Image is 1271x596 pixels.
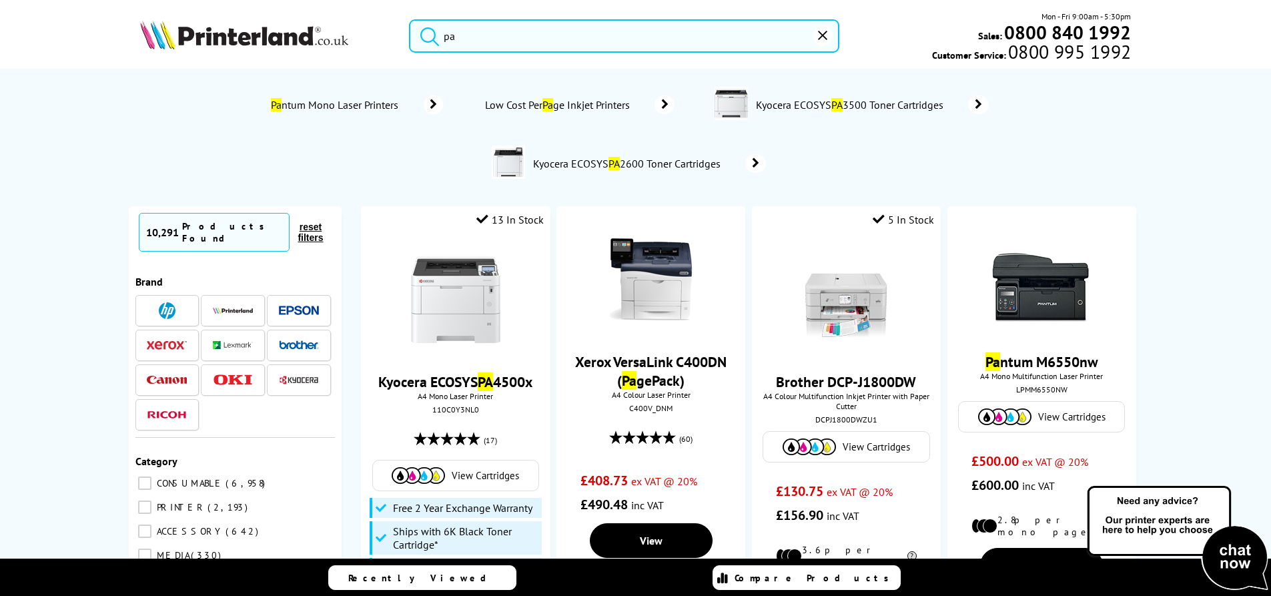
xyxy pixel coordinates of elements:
[213,341,253,349] img: Lexmark
[1041,10,1131,23] span: Mon - Fri 9:00am - 5:30pm
[279,306,319,316] img: Epson
[827,509,859,523] span: inc VAT
[1084,484,1271,593] img: Open Live Chat window
[213,307,253,314] img: Printerland
[631,475,697,488] span: ex VAT @ 20%
[135,455,177,468] span: Category
[783,438,836,455] img: Cartridges
[138,525,151,538] input: ACCESSORY 642
[735,572,896,584] span: Compare Products
[153,477,224,489] span: CONSUMABLE
[631,499,664,512] span: inc VAT
[985,352,1098,371] a: Pantum M6550nw
[138,501,151,514] input: PRINTER 2,193
[135,275,163,288] span: Brand
[1004,20,1131,45] b: 0800 840 1992
[269,95,443,114] a: Pantum Mono Laser Printers
[796,250,896,350] img: brother-dcp-j1800dw-front-small.jpg
[873,213,934,226] div: 5 In Stock
[590,523,713,558] a: View
[191,549,224,561] span: 330
[1038,410,1106,423] span: View Cartridges
[759,391,934,411] span: A4 Colour Multifunction Inkjet Printer with Paper Cutter
[563,390,739,400] span: A4 Colour Laser Printer
[380,467,532,484] a: View Cartridges
[622,371,637,390] mark: Pa
[980,548,1103,583] a: View
[138,549,151,562] input: MEDIA 330
[348,572,500,584] span: Recently Viewed
[279,340,319,350] img: Brother
[393,525,538,551] span: Ships with 6K Black Toner Cartridge*
[269,98,404,111] span: ntum Mono Laser Printers
[147,376,187,384] img: Canon
[679,426,693,452] span: (60)
[153,501,206,513] span: PRINTER
[971,514,1112,538] li: 2.8p per mono page
[1006,45,1131,58] span: 0800 995 1992
[392,467,445,484] img: Cartridges
[827,485,893,499] span: ex VAT @ 20%
[978,29,1002,42] span: Sales:
[147,411,187,418] img: Ricoh
[279,375,319,385] img: Kyocera
[140,20,393,52] a: Printerland Logo
[957,384,1126,394] div: LPMM6550NW
[452,469,519,482] span: View Cartridges
[991,230,1092,330] img: pantum-m6550nw-front-small.jpg
[776,544,917,568] li: 3.6p per mono page
[532,157,725,170] span: Kyocera ECOSYS 2600 Toner Cartridges
[483,98,634,111] span: Low Cost Per ge Inkjet Printers
[965,408,1118,425] a: View Cartridges
[476,213,544,226] div: 13 In Stock
[713,565,901,590] a: Compare Products
[715,87,748,120] img: pa3500x-deptimage.jpg
[932,45,1131,61] span: Customer Service:
[580,472,628,489] span: £408.73
[378,372,532,391] a: Kyocera ECOSYSPA4500x
[492,145,525,179] img: kyocera-pa2600cx-deptimage.jpg
[371,404,540,414] div: 110C0Y3NL0
[226,525,262,537] span: 642
[153,525,224,537] span: ACCESSORY
[575,352,727,390] a: Xerox VersaLink C400DN (PagePack)
[368,391,543,401] span: A4 Mono Laser Printer
[478,372,493,391] mark: PA
[146,226,179,239] span: 10,291
[290,221,331,244] button: reset filters
[770,438,922,455] a: View Cartridges
[409,19,839,53] input: Search pr
[755,87,989,123] a: Kyocera ECOSYSPA3500 Toner Cartridges
[978,408,1031,425] img: Cartridges
[971,453,1019,470] span: £500.00
[831,98,843,111] mark: PA
[954,371,1130,381] span: A4 Mono Multifunction Laser Printer
[985,352,1000,371] mark: Pa
[640,534,663,547] span: View
[776,483,823,500] span: £130.75
[971,477,1019,494] span: £600.00
[566,403,735,413] div: C400V_DNM
[226,477,268,489] span: 6,958
[483,95,675,114] a: Low Cost PerPage Inkjet Printers
[843,440,910,453] span: View Cartridges
[1022,455,1088,469] span: ex VAT @ 20%
[532,145,766,182] a: Kyocera ECOSYSPA2600 Toner Cartridges
[140,20,348,49] img: Printerland Logo
[1002,26,1131,39] a: 0800 840 1992
[153,549,189,561] span: MEDIA
[580,496,628,513] span: £490.48
[393,501,532,515] span: Free 2 Year Exchange Warranty
[207,501,251,513] span: 2,193
[776,372,916,391] a: Brother DCP-J1800DW
[601,230,701,330] img: Xerox-C400-Front1-Small.jpg
[328,565,516,590] a: Recently Viewed
[159,302,175,319] img: HP
[755,98,948,111] span: Kyocera ECOSYS 3500 Toner Cartridges
[1022,479,1055,493] span: inc VAT
[213,374,253,386] img: OKI
[182,220,283,244] div: Products Found
[406,250,506,350] img: Kyocera-ECOSYS-PA4500x-Front-Main-Small.jpg
[271,98,282,111] mark: Pa
[138,477,151,490] input: CONSUMABLE 6,958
